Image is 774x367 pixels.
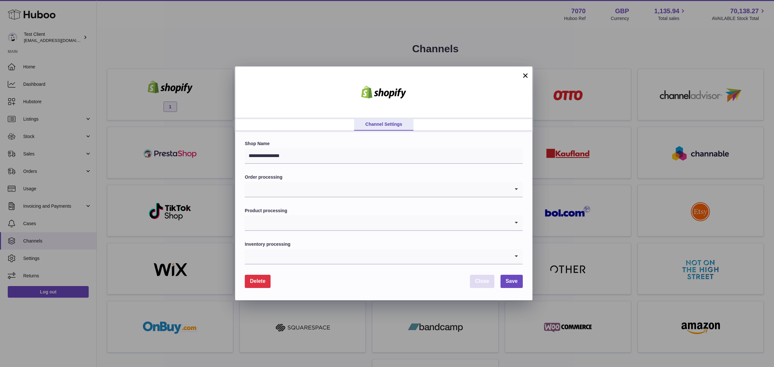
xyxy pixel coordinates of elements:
[245,215,510,230] input: Search for option
[521,72,529,79] button: ×
[245,215,523,231] div: Search for option
[245,249,510,264] input: Search for option
[245,275,271,288] button: Delete
[245,249,523,264] div: Search for option
[250,278,265,284] span: Delete
[245,141,523,147] label: Shop Name
[501,275,523,288] button: Save
[245,174,523,180] label: Order processing
[354,118,413,131] a: Channel Settings
[506,278,518,284] span: Save
[245,241,523,247] label: Inventory processing
[245,182,523,197] div: Search for option
[475,278,489,284] span: Close
[245,182,510,197] input: Search for option
[356,86,411,99] img: shopify
[245,208,523,214] label: Product processing
[470,275,494,288] button: Close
